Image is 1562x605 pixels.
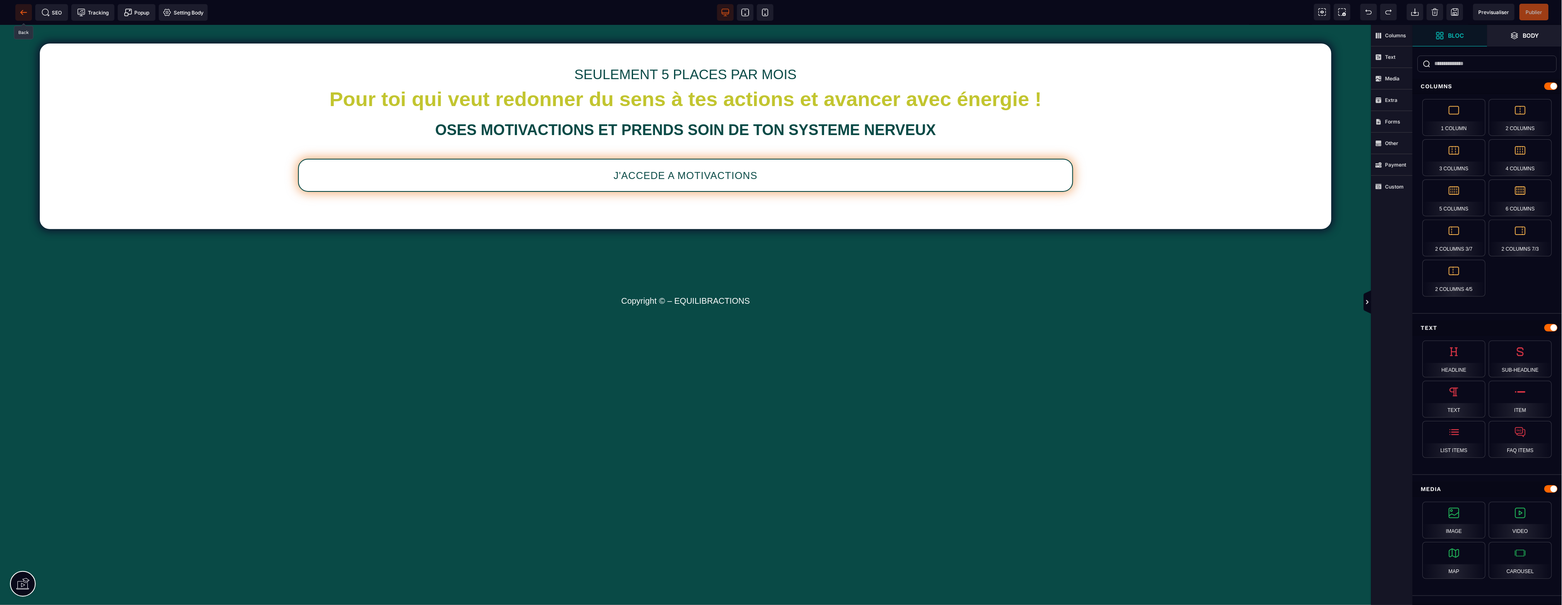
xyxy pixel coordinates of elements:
div: Item [1489,381,1552,418]
div: 5 Columns [1423,179,1486,216]
span: Previsualiser [1479,9,1509,15]
div: FAQ Items [1489,421,1552,458]
span: Publier [1526,9,1543,15]
div: 4 Columns [1489,139,1552,176]
div: Video [1489,502,1552,539]
span: Screenshot [1334,4,1351,20]
span: View components [1314,4,1331,20]
div: Carousel [1489,542,1552,579]
div: 2 Columns 7/3 [1489,220,1552,257]
strong: Media [1385,75,1400,82]
strong: Forms [1385,119,1401,125]
text: Copyright © – EQUILIBRACTIONS [6,269,1365,283]
div: Headline [1423,341,1486,378]
text: OSES MOTIVACTIONS ET PRENDS SOIN DE TON SYSTEME NERVEUX [61,88,1311,122]
text: Pour toi qui veut redonner du sens à tes actions et avancer avec énergie ! [61,60,1311,89]
strong: Custom [1385,184,1404,190]
div: 2 Columns [1489,99,1552,136]
span: Open Layer Manager [1487,25,1562,46]
strong: Other [1385,140,1399,146]
span: Tracking [77,8,109,17]
div: Columns [1413,79,1562,94]
span: Setting Body [163,8,204,17]
div: Text [1413,320,1562,336]
strong: Text [1385,54,1396,60]
div: Media [1413,482,1562,497]
strong: Payment [1385,162,1407,168]
div: 2 Columns 4/5 [1423,260,1486,297]
span: Open Blocks [1413,25,1487,46]
text: SEULEMENT 5 PLACES PAR MOIS [61,39,1311,60]
div: Text [1423,381,1486,418]
div: 3 Columns [1423,139,1486,176]
div: 1 Column [1423,99,1486,136]
div: Sub-Headline [1489,341,1552,378]
strong: Columns [1385,32,1407,39]
div: List Items [1423,421,1486,458]
strong: Body [1523,32,1539,39]
span: Popup [124,8,150,17]
div: 2 Columns 3/7 [1423,220,1486,257]
div: Image [1423,502,1486,539]
strong: Extra [1385,97,1398,103]
button: J'ACCEDE A MOTIVACTIONS [298,134,1073,167]
div: 6 Columns [1489,179,1552,216]
div: Map [1423,542,1486,579]
span: SEO [41,8,62,17]
span: Preview [1473,4,1515,20]
strong: Bloc [1448,32,1464,39]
